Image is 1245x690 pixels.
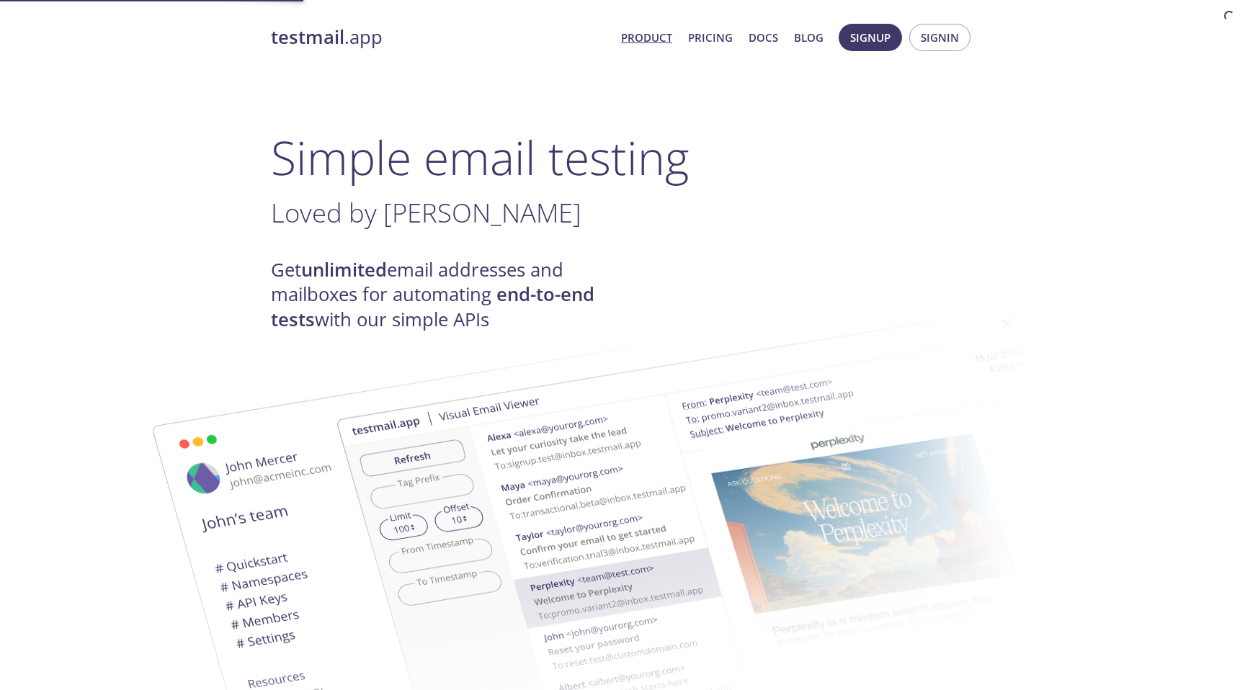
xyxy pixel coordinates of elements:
[271,258,622,332] h4: Get email addresses and mailboxes for automating with our simple APIs
[271,24,344,50] strong: testmail
[271,25,610,50] a: testmail.app
[794,28,824,47] a: Blog
[749,28,778,47] a: Docs
[301,257,387,282] strong: unlimited
[909,24,970,51] button: Signin
[850,28,891,47] span: Signup
[271,194,581,230] span: Loved by [PERSON_NAME]
[621,28,672,47] a: Product
[271,282,594,331] strong: end-to-end tests
[921,28,959,47] span: Signin
[271,130,974,185] h1: Simple email testing
[839,24,902,51] button: Signup
[688,28,733,47] a: Pricing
